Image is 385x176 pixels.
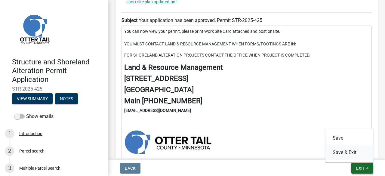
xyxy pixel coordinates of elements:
[124,52,369,58] p: FOR SHORELAND ALTERATION PROJECTS CONTACT THE OFFICE WHEN PROJECT IS COMPLETED.
[55,93,78,104] button: Notes
[325,145,374,160] button: Save & Exit
[124,130,212,154] img: https://ottertailcountymn.us/wp-content/uploads/2018/11/EC-brand-blue-horizontal-400x112.jpg
[125,166,136,171] span: Back
[325,128,374,162] div: Exit
[120,163,140,174] button: Back
[5,146,14,156] div: 2
[325,131,374,145] button: Save
[12,86,96,92] span: STR-2025-425
[122,17,372,23] h6: Your application has been approved, Permit STR-2025-425
[12,6,57,51] img: Otter Tail County, Minnesota
[12,97,53,102] wm-modal-confirm: Summary
[5,163,14,173] div: 3
[122,17,139,23] strong: Subject:
[124,108,191,113] strong: [EMAIL_ADDRESS][DOMAIN_NAME]
[19,149,45,153] div: Parcel search
[19,131,42,136] div: Introduction
[14,113,54,120] label: Show emails
[19,166,60,170] div: Multiple Parcel Search
[5,129,14,138] div: 1
[356,166,365,171] span: Exit
[124,28,369,47] p: You can now view your permit, please print Work Site Card attached and post onsite. YOU MUST CONT...
[12,58,103,84] h4: Structure and Shoreland Alteration Permit Application
[124,63,223,72] strong: Land & Resource Management
[55,97,78,102] wm-modal-confirm: Notes
[124,97,202,105] strong: Main [PHONE_NUMBER]
[12,93,53,104] button: View Summary
[124,85,194,94] strong: [GEOGRAPHIC_DATA]
[351,163,373,174] button: Exit
[124,74,188,83] strong: [STREET_ADDRESS]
